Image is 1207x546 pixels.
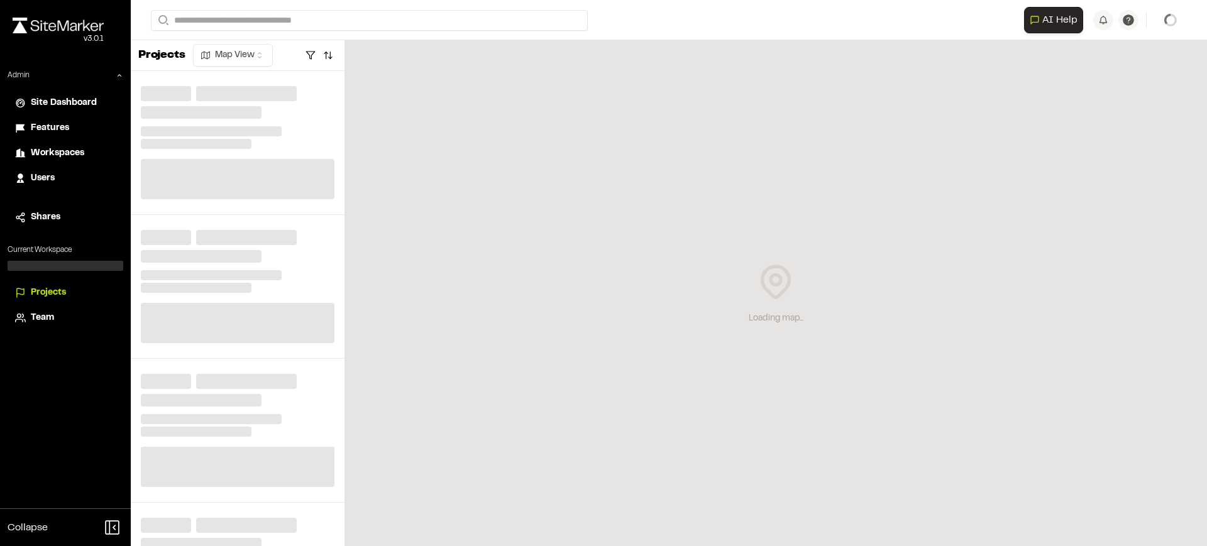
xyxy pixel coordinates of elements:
img: rebrand.png [13,18,104,33]
p: Admin [8,70,30,81]
div: Loading map... [749,312,803,325]
span: Site Dashboard [31,96,97,110]
span: AI Help [1042,13,1077,28]
span: Users [31,172,55,185]
a: Users [15,172,116,185]
span: Collapse [8,520,48,535]
span: Shares [31,210,60,224]
button: Search [151,10,174,31]
a: Features [15,121,116,135]
a: Shares [15,210,116,224]
a: Team [15,311,116,325]
button: Open AI Assistant [1024,7,1083,33]
span: Features [31,121,69,135]
p: Current Workspace [8,244,123,256]
span: Workspaces [31,146,84,160]
div: Open AI Assistant [1024,7,1088,33]
a: Workspaces [15,146,116,160]
a: Site Dashboard [15,96,116,110]
span: Team [31,311,54,325]
p: Projects [138,47,185,64]
a: Projects [15,286,116,300]
span: Projects [31,286,66,300]
div: Oh geez...please don't... [13,33,104,45]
